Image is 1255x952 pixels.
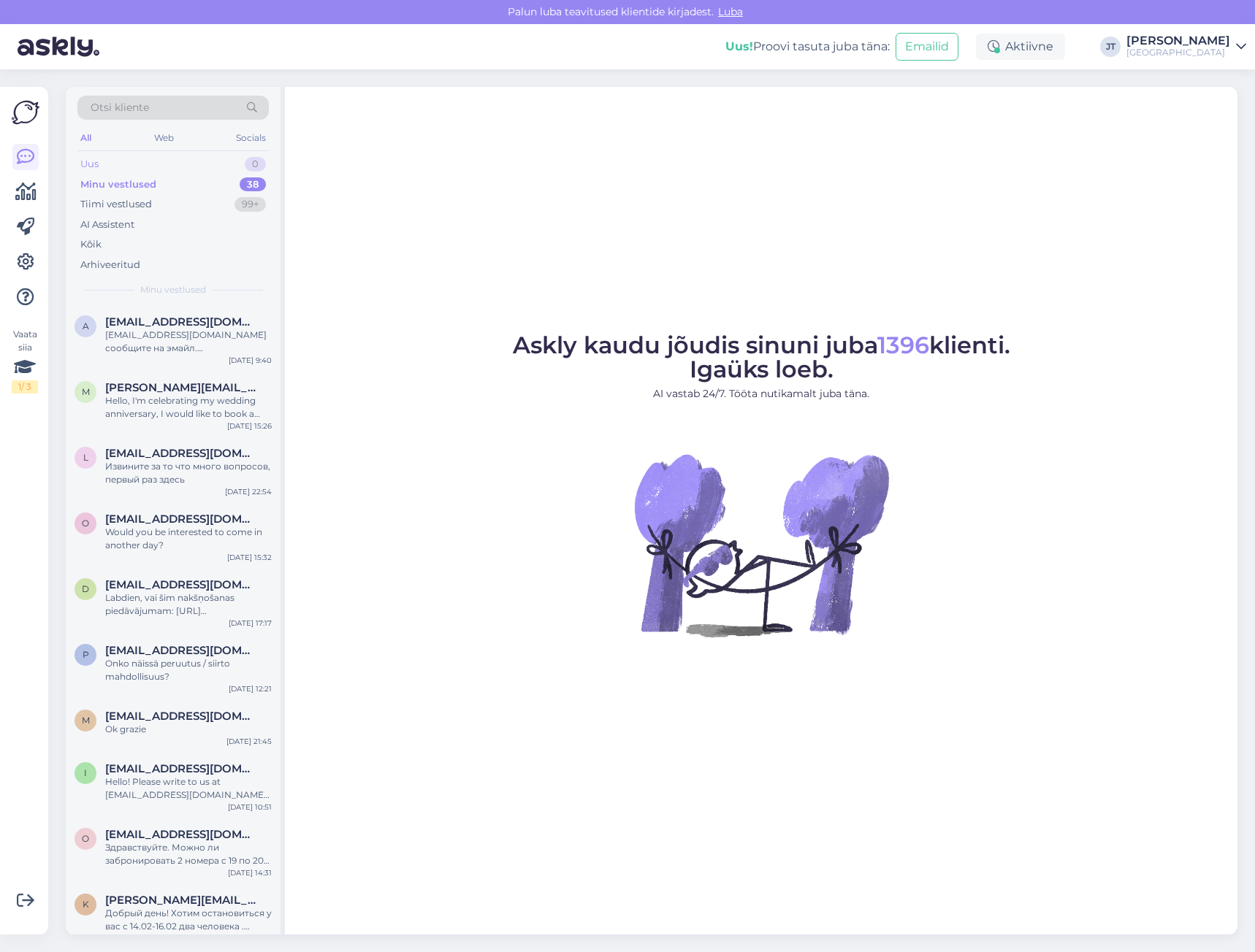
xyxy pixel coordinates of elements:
[105,841,272,867] div: Здравствуйте. Можно ли забронировать 2 номера с 19 по 20 марта ( в каждом номере 1 взрослый и 2 р...
[84,767,87,778] span: i
[105,526,272,552] div: Would you be interested to come in another day?
[630,413,893,676] img: No Chat active
[229,683,272,694] div: [DATE] 12:21
[976,34,1065,60] div: Aktiivne
[105,775,272,802] div: Hello! Please write to us at [EMAIL_ADDRESS][DOMAIN_NAME] – we will then be able to send you a pr...
[105,657,272,683] div: Onko näissä peruutus / siirto mahdollisuus?
[82,833,89,844] span: o
[105,394,272,421] div: Hello, I'm celebrating my wedding anniversary, I would like to book a night [DATE][DATE]. We are ...
[228,867,272,878] div: [DATE] 14:31
[225,486,272,497] div: [DATE] 22:54
[82,518,89,529] span: o
[105,710,257,723] span: mandas1977@live.it
[227,552,272,563] div: [DATE] 15:32
[105,894,257,907] span: kristina.zhuravleva04@gmail.com
[77,128,94,147] div: All
[80,197,152,212] div: Tiimi vestlused
[725,39,753,53] b: Uus!
[513,331,1010,383] span: Askly kaudu jõudis sinuni juba klienti. Igaüks loeb.
[151,128,177,147] div: Web
[83,899,89,910] span: k
[226,736,272,747] div: [DATE] 21:45
[83,320,89,331] span: a
[1100,37,1121,57] div: JT
[105,381,257,394] span: miguel.chaparro.q@gmail.com
[105,460,272,486] div: Извините за то что много вопросов, первый раз здесь
[227,421,272,431] div: [DATE] 15:26
[725,38,890,55] div: Proovi tasuta juba täna:
[91,100,149,115] span: Otsi kliente
[877,331,929,359] span: 1396
[105,723,272,736] div: Ok grazie
[80,177,156,192] div: Minu vestlused
[105,329,272,355] div: [EMAIL_ADDRESS][DOMAIN_NAME] сообщите на эмайл. [GEOGRAPHIC_DATA]
[1126,35,1230,47] div: [PERSON_NAME]
[105,828,257,841] span: olgavalg78@gmail.com
[714,5,747,18] span: Luba
[12,328,38,394] div: Vaata siia
[105,513,257,526] span: oksanavvg@gmail.com
[105,447,257,460] span: lila111752@gmail.com
[105,907,272,933] div: Добрый день! Хотим остановиться у вас с 14.02-16.02 два человека . Какая цена? Что с парковкой?
[1126,47,1230,58] div: [GEOGRAPHIC_DATA]
[240,177,266,192] div: 38
[245,157,266,172] div: 0
[105,578,257,591] span: domina@lieliskadavana.lv
[229,618,272,629] div: [DATE] 17:17
[228,802,272,813] div: [DATE] 10:51
[140,283,206,296] span: Minu vestlused
[896,33,958,61] button: Emailid
[82,715,90,726] span: m
[80,258,140,272] div: Arhiveeritud
[80,218,134,232] div: AI Assistent
[229,355,272,366] div: [DATE] 9:40
[105,644,257,657] span: petripaakkinen@gmail.com
[233,128,269,147] div: Socials
[12,380,38,394] div: 1 / 3
[105,762,257,775] span: info@values360ventures.com
[83,649,89,660] span: p
[12,99,39,126] img: Askly Logo
[82,583,89,594] span: d
[105,591,272,618] div: Labdien, vai šim nakšņošanas piedāvājumam: [URL][DOMAIN_NAME] ir iespējama piemaksa uz vietas par...
[105,315,257,329] span: anjuta_89@mail.ru
[80,157,99,172] div: Uus
[1126,35,1246,58] a: [PERSON_NAME][GEOGRAPHIC_DATA]
[513,386,1010,402] p: AI vastab 24/7. Tööta nutikamalt juba täna.
[226,933,272,944] div: [DATE] 12:34
[82,386,90,397] span: m
[83,452,88,463] span: l
[234,197,266,212] div: 99+
[80,237,102,252] div: Kõik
